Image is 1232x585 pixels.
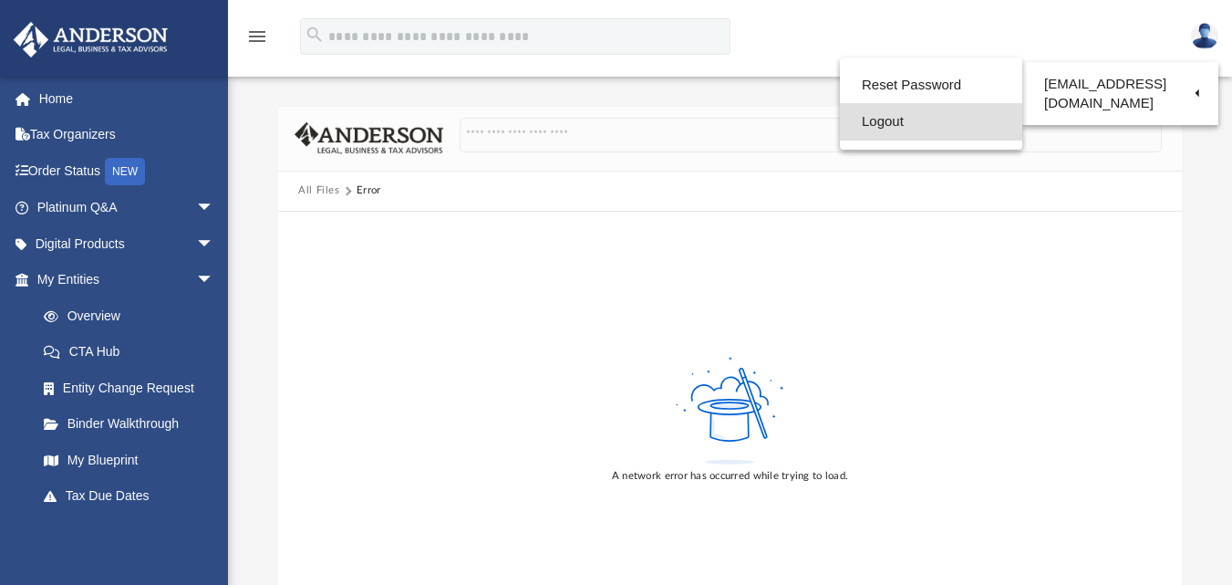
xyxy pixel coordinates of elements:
[13,117,242,153] a: Tax Organizers
[196,262,233,299] span: arrow_drop_down
[8,22,173,57] img: Anderson Advisors Platinum Portal
[26,298,242,334] a: Overview
[26,478,242,515] a: Tax Due Dates
[13,514,233,550] a: My [PERSON_NAME] Teamarrow_drop_down
[196,190,233,227] span: arrow_drop_down
[26,334,242,371] a: CTA Hub
[246,35,268,47] a: menu
[13,190,242,226] a: Platinum Q&Aarrow_drop_down
[840,103,1022,141] a: Logout
[26,370,242,406] a: Entity Change Request
[13,225,242,262] a: Digital Productsarrow_drop_down
[246,26,268,47] i: menu
[1022,67,1218,120] a: [EMAIL_ADDRESS][DOMAIN_NAME]
[13,262,242,298] a: My Entitiesarrow_drop_down
[305,25,325,45] i: search
[196,225,233,263] span: arrow_drop_down
[298,183,340,199] button: All Files
[26,406,242,443] a: Binder Walkthrough
[26,442,233,478] a: My Blueprint
[460,118,1162,152] input: Search files and folders
[13,152,242,190] a: Order StatusNEW
[612,468,848,485] div: A network error has occurred while trying to load.
[13,80,242,117] a: Home
[105,158,145,185] div: NEW
[357,183,380,199] div: Error
[840,67,1022,104] a: Reset Password
[196,514,233,551] span: arrow_drop_down
[1191,23,1218,49] img: User Pic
